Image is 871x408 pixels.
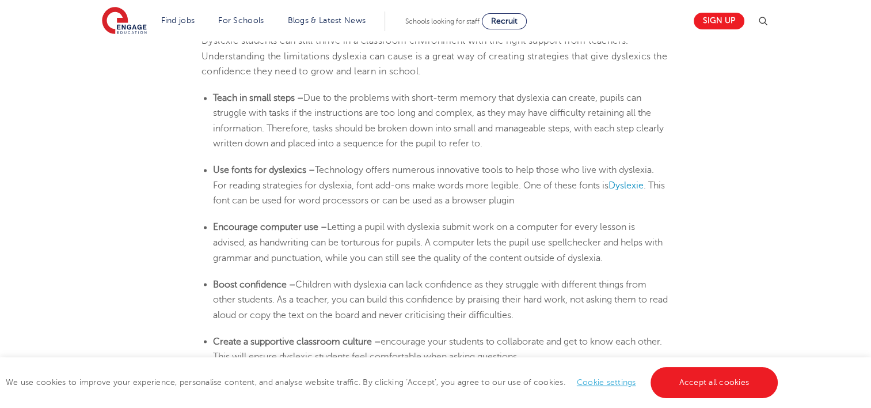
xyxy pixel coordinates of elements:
a: Recruit [482,13,527,29]
a: For Schools [218,16,264,25]
b: Use fonts for dyslexics – [213,165,315,175]
a: Accept all cookies [651,367,778,398]
a: Blogs & Latest News [288,16,366,25]
span: Children with dyslexia can lack confidence as they struggle with different things from other stud... [213,279,668,320]
span: Technology offers numerous innovative tools to help those who live with dyslexia. For reading str... [213,165,654,190]
span: Due to the problems with short-term memory that dyslexia can create, pupils can struggle with tas... [213,93,664,149]
span: Dyslexic students can still thrive in a classroom environment with the right support from teacher... [201,36,667,77]
span: We use cookies to improve your experience, personalise content, and analyse website traffic. By c... [6,378,781,387]
b: Teach in small steps – [213,93,303,103]
span: Letting a pupil with dyslexia submit work on a computer for every lesson is advised, as handwriti... [213,222,663,263]
a: Cookie settings [577,378,636,387]
span: Schools looking for staff [405,17,480,25]
b: Boost confidence – [213,279,295,289]
a: Sign up [694,13,744,29]
b: Create a supportive classroom culture – [213,336,381,346]
a: Dyslexie [608,180,644,191]
a: Find jobs [161,16,195,25]
span: Recruit [491,17,518,25]
b: – [321,222,327,232]
img: Engage Education [102,7,147,36]
b: Encourage computer use [213,222,318,232]
span: . This font can be used for word processors or can be used as a browser plugin [213,180,665,206]
span: encourage your students to collaborate and get to know each other. This will ensure dyslexic stud... [213,336,662,361]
